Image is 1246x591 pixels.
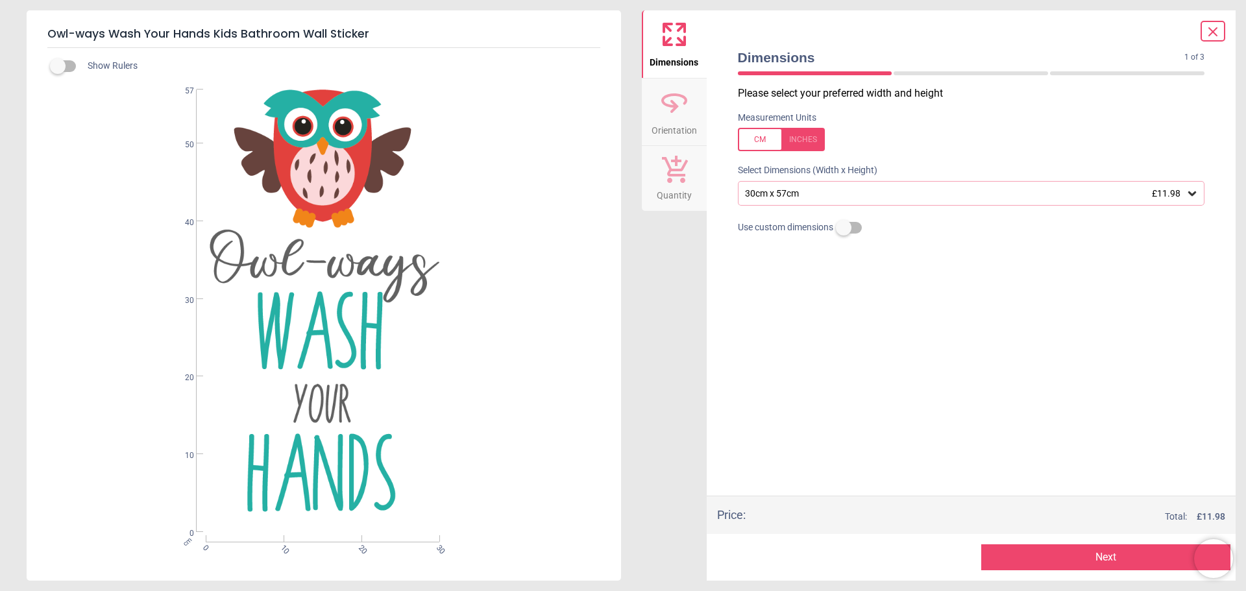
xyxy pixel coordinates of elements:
span: 20 [356,543,364,551]
span: 30 [434,543,442,551]
div: 30cm x 57cm [744,188,1186,199]
iframe: Brevo live chat [1194,539,1233,578]
span: 10 [278,543,286,551]
span: 10 [169,450,194,461]
div: Price : [717,507,746,523]
span: Dimensions [650,50,698,69]
span: 20 [169,372,194,383]
span: Dimensions [738,48,1185,67]
div: Total: [765,511,1226,524]
button: Orientation [642,78,707,146]
button: Next [981,544,1230,570]
p: Please select your preferred width and height [738,86,1215,101]
span: 40 [169,217,194,228]
span: 0 [169,528,194,539]
span: 0 [200,543,208,551]
span: £ [1197,511,1225,524]
label: Select Dimensions (Width x Height) [727,164,877,177]
div: Show Rulers [58,58,621,74]
span: 1 of 3 [1184,52,1204,63]
span: 57 [169,86,194,97]
span: 50 [169,139,194,151]
button: Dimensions [642,10,707,78]
h5: Owl-ways Wash Your Hands Kids Bathroom Wall Sticker [47,21,600,48]
span: 30 [169,295,194,306]
span: Orientation [652,118,697,138]
span: £11.98 [1152,188,1180,199]
span: 11.98 [1202,511,1225,522]
button: Quantity [642,146,707,211]
label: Measurement Units [738,112,816,125]
span: cm [182,535,193,547]
span: Use custom dimensions [738,221,833,234]
span: Quantity [657,183,692,202]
